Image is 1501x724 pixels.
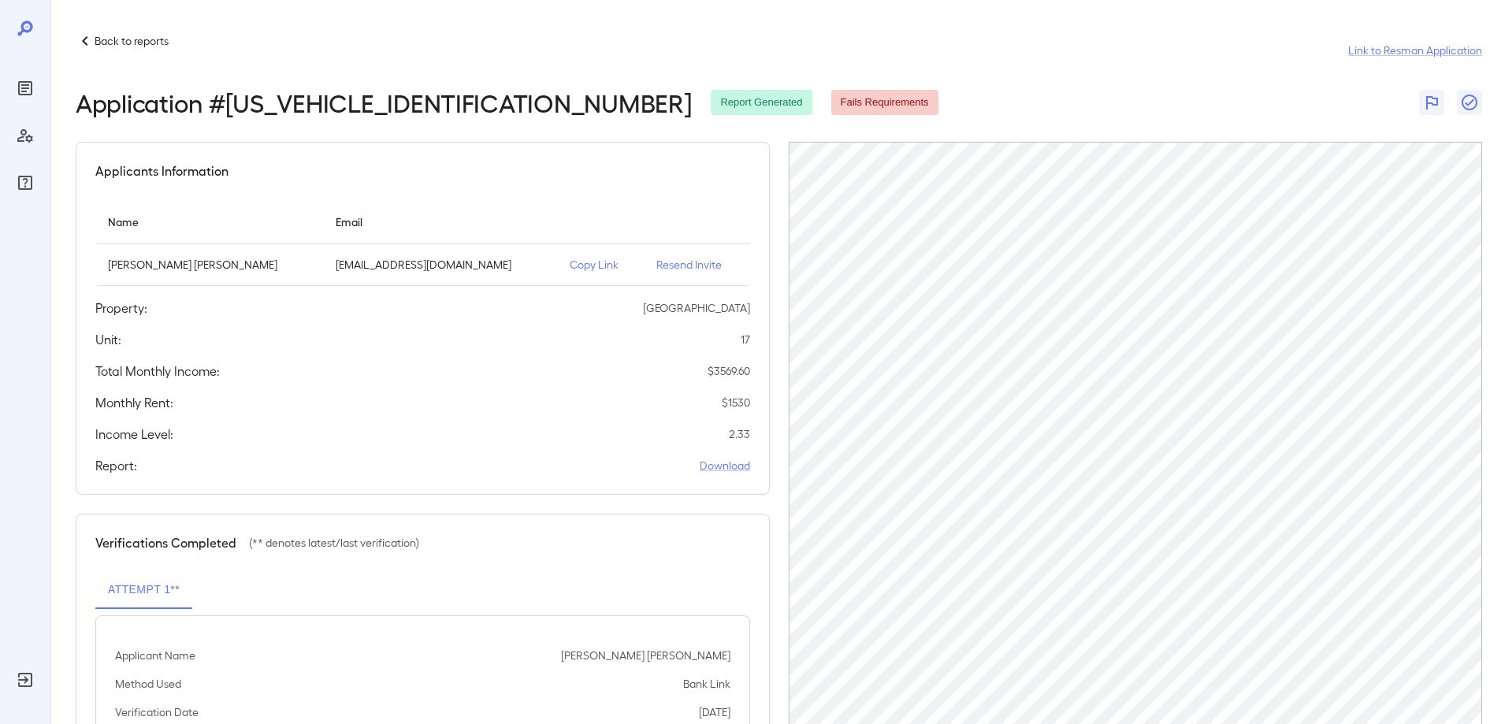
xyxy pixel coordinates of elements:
p: Resend Invite [656,257,737,273]
th: Name [95,199,323,244]
a: Download [700,458,750,473]
p: [GEOGRAPHIC_DATA] [643,300,750,316]
h5: Unit: [95,330,121,349]
div: Reports [13,76,38,101]
p: [EMAIL_ADDRESS][DOMAIN_NAME] [336,257,545,273]
th: Email [323,199,558,244]
p: 17 [741,332,750,347]
h5: Verifications Completed [95,533,236,552]
span: Report Generated [711,95,812,110]
p: 2.33 [729,426,750,442]
p: (** denotes latest/last verification) [249,535,419,551]
p: Applicant Name [115,648,195,663]
h5: Monthly Rent: [95,393,173,412]
p: Back to reports [95,33,169,49]
h5: Report: [95,456,137,475]
p: [DATE] [699,704,730,720]
p: [PERSON_NAME] [PERSON_NAME] [561,648,730,663]
h5: Income Level: [95,425,173,444]
div: FAQ [13,170,38,195]
p: Bank Link [683,676,730,692]
p: [PERSON_NAME] [PERSON_NAME] [108,257,310,273]
div: Log Out [13,667,38,692]
button: Close Report [1457,90,1482,115]
h5: Property: [95,299,147,317]
table: simple table [95,199,750,286]
p: $ 3569.60 [708,363,750,379]
p: $ 1530 [722,395,750,410]
div: Manage Users [13,123,38,148]
p: Copy Link [570,257,631,273]
h5: Applicants Information [95,162,228,180]
p: Method Used [115,676,181,692]
p: Verification Date [115,704,199,720]
button: Flag Report [1419,90,1444,115]
button: Attempt 1** [95,571,192,609]
h2: Application # [US_VEHICLE_IDENTIFICATION_NUMBER] [76,88,692,117]
h5: Total Monthly Income: [95,362,220,381]
a: Link to Resman Application [1348,43,1482,58]
span: Fails Requirements [831,95,938,110]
